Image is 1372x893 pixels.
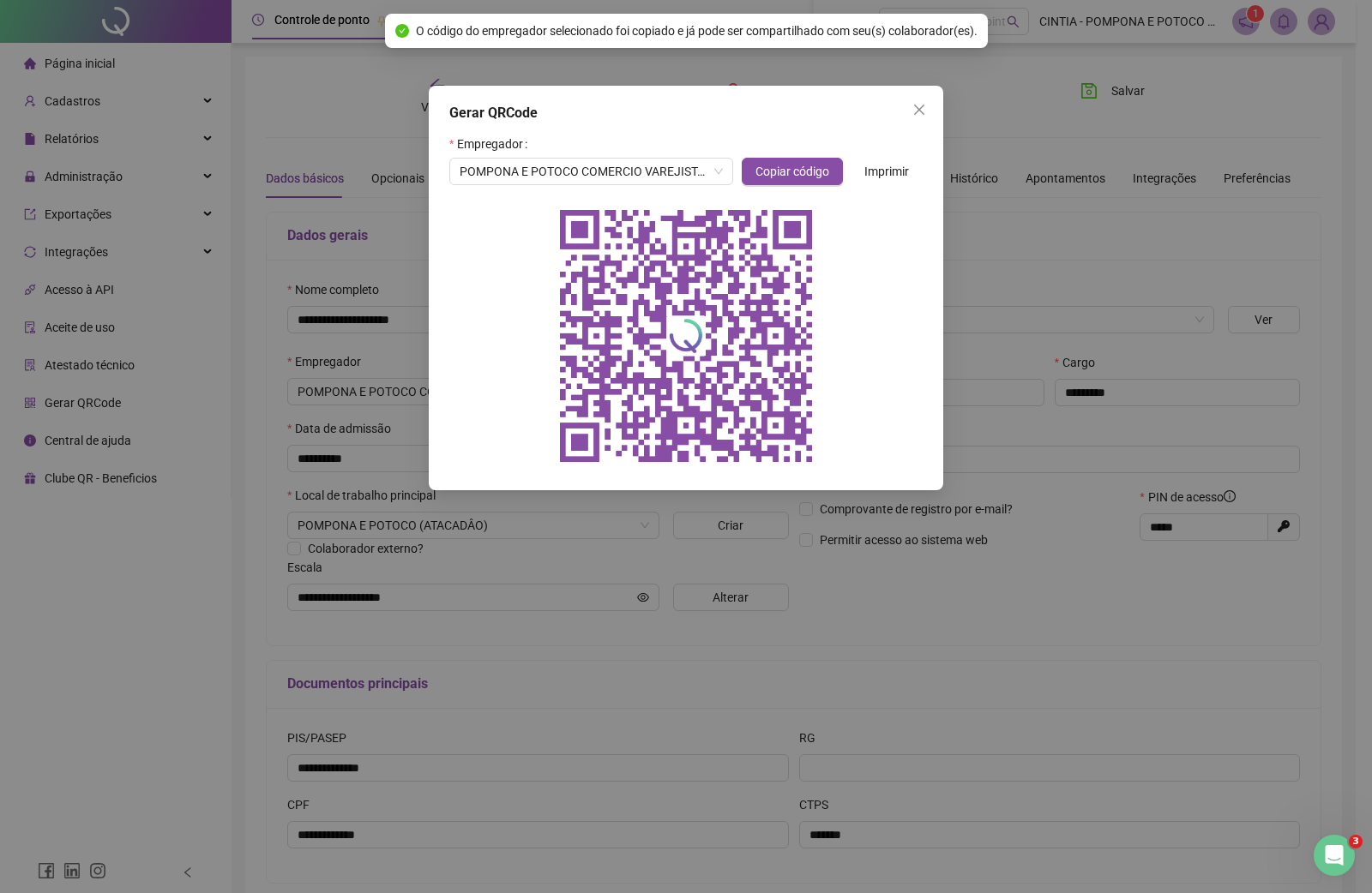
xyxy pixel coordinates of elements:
iframe: Intercom live chat [1314,835,1355,876]
img: qrcode do empregador [549,199,823,473]
span: close [912,103,926,117]
span: Imprimir [864,162,909,181]
span: 3 [1349,835,1363,848]
button: Imprimir [851,158,923,185]
span: check-circle [395,24,409,38]
span: Copiar código [755,162,829,181]
div: Gerar QRCode [449,103,923,123]
label: Empregador [449,130,534,158]
button: Close [906,96,933,123]
button: Copiar código [742,158,843,185]
span: O código do empregador selecionado foi copiado e já pode ser compartilhado com seu(s) colaborador... [416,21,978,40]
span: POMPONA E POTOCO COMERCIO VAREJISTA LTDA [460,159,723,184]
